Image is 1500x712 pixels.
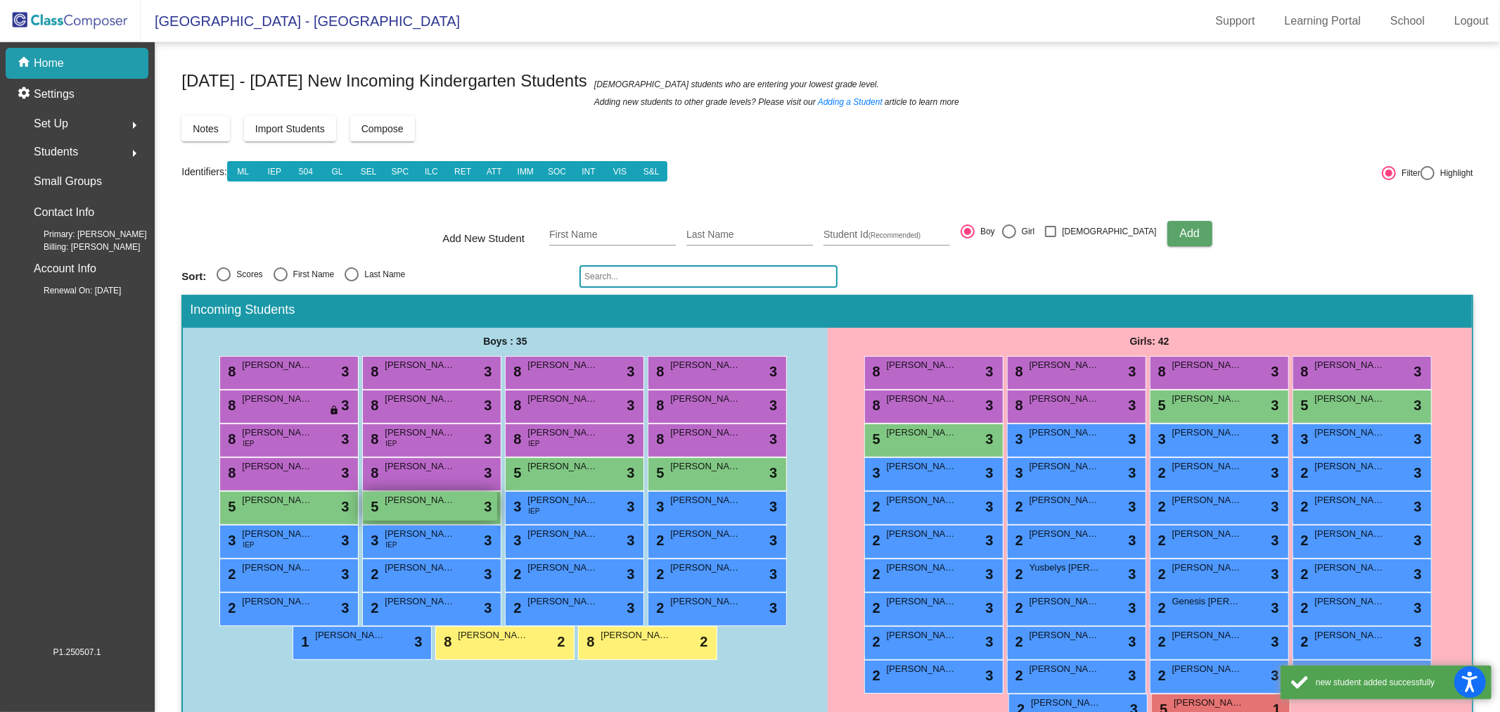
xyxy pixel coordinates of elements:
div: Highlight [1435,167,1473,179]
span: 5 [224,499,236,514]
span: 3 [1271,395,1278,416]
span: 8 [510,431,521,447]
input: Student Id [823,229,950,241]
span: 3 [1271,361,1278,382]
button: Notes [181,116,230,141]
span: [PERSON_NAME] [670,493,741,507]
span: 2 [367,566,378,582]
span: 3 [769,428,777,450]
span: 3 [1128,361,1136,382]
span: [PERSON_NAME] [385,527,455,541]
span: [PERSON_NAME] [670,426,741,440]
span: 3 [1128,462,1136,483]
button: INT [572,161,605,182]
span: 8 [1012,398,1023,413]
span: [PERSON_NAME] [385,459,455,473]
span: [PERSON_NAME]-De [PERSON_NAME] [527,358,598,372]
span: 3 [627,564,634,585]
button: IEP [258,161,290,182]
span: [PERSON_NAME] [1172,527,1243,541]
span: [PERSON_NAME] [PERSON_NAME] [385,595,455,609]
span: 3 [1414,361,1421,382]
span: [PERSON_NAME] [1174,696,1244,710]
span: 8 [653,431,664,447]
span: 2 [869,634,880,649]
span: 5 [1155,398,1166,413]
button: GL [321,161,354,182]
span: 3 [1271,597,1278,618]
span: 2 [510,600,521,616]
span: [PERSON_NAME] [1172,493,1243,507]
div: Girl [1016,225,1035,238]
span: [DATE] - [DATE] New Incoming Kindergarten Students [181,70,587,92]
span: 3 [769,564,777,585]
span: 3 [484,564,492,585]
span: [PERSON_NAME] [1172,358,1243,372]
span: [PERSON_NAME] [1172,628,1243,642]
span: 3 [985,665,993,686]
a: Adding a Student [818,95,883,109]
span: 2 [1155,600,1166,616]
span: [PERSON_NAME] [887,426,957,440]
span: 2 [1297,634,1309,649]
span: 3 [341,496,349,517]
span: [PERSON_NAME] Sales-[PERSON_NAME] [1030,426,1100,440]
mat-radio-group: Select an option [181,267,569,286]
div: Last Name [359,268,405,281]
span: Notes [193,123,219,134]
span: [PERSON_NAME] [1172,426,1243,440]
span: 3 [414,631,422,652]
div: Boys : 35 [183,328,827,356]
span: Incoming Students [190,303,295,318]
button: IMM [509,161,541,182]
span: 3 [1128,665,1136,686]
span: [PERSON_NAME] [385,426,455,440]
span: 8 [510,364,521,379]
span: 3 [484,597,492,618]
span: 8 [510,398,521,413]
span: 3 [1271,496,1278,517]
span: [PERSON_NAME] [1031,696,1101,710]
span: 3 [1414,665,1421,686]
span: [PERSON_NAME] [1030,493,1100,507]
span: 3 [869,465,880,481]
span: 3 [1128,496,1136,517]
span: [PERSON_NAME] [527,527,598,541]
span: 3 [484,530,492,551]
span: 3 [1271,631,1278,652]
span: 8 [1012,364,1023,379]
span: 8 [869,398,880,413]
button: RET [447,161,479,182]
span: 3 [769,496,777,517]
span: 2 [653,566,664,582]
span: [PERSON_NAME] [242,595,312,609]
span: 5 [367,499,378,514]
span: 3 [627,462,634,483]
button: SEL [352,161,385,182]
input: First Name [549,229,676,241]
span: [PERSON_NAME] [1172,459,1243,473]
span: 3 [985,496,993,517]
span: [PERSON_NAME] [887,358,957,372]
span: 3 [1012,431,1023,447]
span: IEP [385,438,397,449]
span: [PERSON_NAME] [242,561,312,575]
span: 3 [1414,395,1421,416]
span: 3 [653,499,664,514]
span: [PERSON_NAME] [601,628,671,642]
span: IEP [528,506,539,516]
span: 8 [224,465,236,481]
span: [PERSON_NAME] [385,392,455,406]
span: 2 [700,631,707,652]
span: 3 [484,428,492,450]
span: 2 [1012,600,1023,616]
p: Account Info [34,259,96,279]
span: 2 [869,600,880,616]
span: [PERSON_NAME] [1030,595,1100,609]
span: 3 [1414,564,1421,585]
a: Learning Portal [1274,10,1373,32]
span: 1 [297,634,309,649]
span: [GEOGRAPHIC_DATA] - [GEOGRAPHIC_DATA] [141,10,460,32]
span: [PERSON_NAME] [1315,561,1385,575]
button: ILC [416,161,448,182]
